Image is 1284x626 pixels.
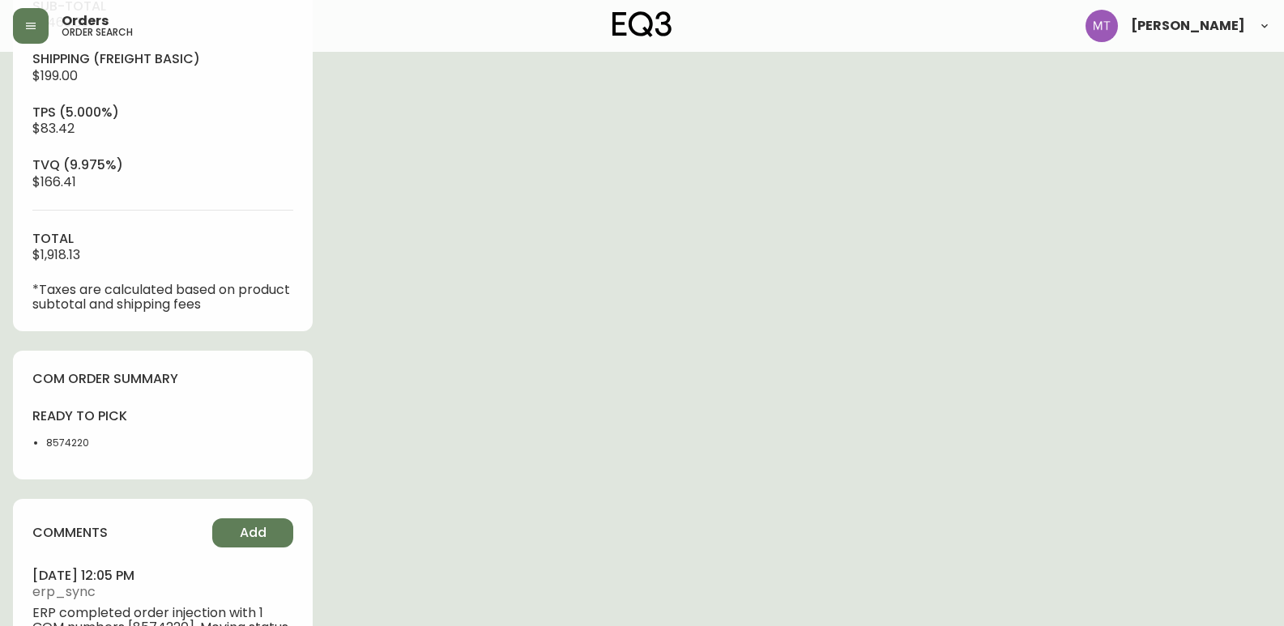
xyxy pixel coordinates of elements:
[32,230,293,248] h4: total
[32,370,293,388] h4: com order summary
[62,28,133,37] h5: order search
[32,567,293,585] h4: [DATE] 12:05 pm
[32,50,293,68] h4: Shipping ( Freight Basic )
[46,436,153,450] li: 8574220
[32,585,293,599] span: erp_sync
[32,245,80,264] span: $1,918.13
[32,104,293,121] h4: tps (5.000%)
[32,524,108,542] h4: comments
[1131,19,1245,32] span: [PERSON_NAME]
[1086,10,1118,42] img: 397d82b7ede99da91c28605cdd79fceb
[32,66,78,85] span: $199.00
[212,518,293,547] button: Add
[32,156,293,174] h4: tvq (9.975%)
[32,119,75,138] span: $83.42
[32,172,76,191] span: $166.41
[612,11,672,37] img: logo
[32,283,293,312] p: *Taxes are calculated based on product subtotal and shipping fees
[62,15,109,28] span: Orders
[32,407,153,425] h4: ready to pick
[240,524,267,542] span: Add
